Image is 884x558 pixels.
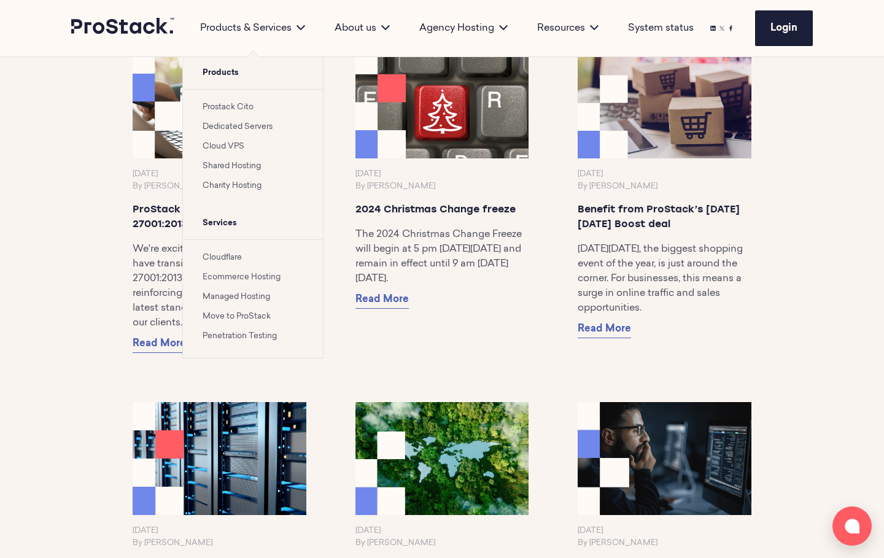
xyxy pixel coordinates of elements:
p: [DATE] [578,525,751,537]
a: Prostack Cito [203,103,254,111]
p: 2024 Christmas Change freeze [355,203,529,217]
a: Cloudflare [203,254,242,262]
span: Read More [355,295,409,304]
img: Prostack-BlogImage-June25-PenTestingAgenda-768x468.png [578,402,751,515]
p: By [PERSON_NAME] [578,180,751,193]
p: By [PERSON_NAME] [355,180,529,193]
a: Penetration Testing [203,332,277,340]
p: [DATE][DATE], the biggest shopping event of the year, is just around the corner. For businesses, ... [578,242,751,316]
div: Agency Hosting [405,21,522,36]
a: Ecommerce Hosting [203,273,281,281]
a: Charity Hosting [203,182,262,190]
img: Prostack-BlogImage-June2525-ReduceCarbonFootprint-768x468.png [355,402,529,515]
a: Read More [578,320,631,338]
p: [DATE] [355,168,529,180]
p: We're excited to announce that we have transitioned from ISO 27001:2013 to ISO 27001:2022, reinfo... [133,242,306,330]
p: [DATE] [578,168,751,180]
a: Prostack logo [71,18,176,39]
img: Prostack-BlogImage-June25-ISO270012022-768x468.png [133,46,306,159]
span: Read More [133,339,186,349]
p: ProStack transitions from ISO 27001:2013 to ISO 27001:2022 [133,203,306,232]
span: Login [770,23,797,33]
a: Login [755,10,813,46]
button: Open chat window [832,506,872,546]
a: Dedicated Servers [203,123,273,131]
span: Read More [578,324,631,334]
div: About us [320,21,405,36]
a: Read More [133,335,186,353]
img: Prostack-BlogImage-June25-ChangeFreeze2024-1-768x468.png [355,46,529,159]
p: By [PERSON_NAME] [355,537,529,549]
a: Shared Hosting [203,162,261,170]
p: [DATE] [133,525,306,537]
p: The 2024 Christmas Change Freeze will begin at 5 pm [DATE][DATE] and remain in effect until 9 am ... [355,227,529,286]
img: Prostack-BlogImage-June25-IntroducingRestic-1-768x468.png [133,402,306,515]
span: Services [183,207,323,239]
a: Cloud VPS [203,142,244,150]
p: By [PERSON_NAME] [133,180,306,193]
p: Benefit from ProStack’s [DATE][DATE] Boost deal [578,203,751,232]
p: By [PERSON_NAME] [133,537,306,549]
span: Products [183,57,323,89]
img: Prostack-BlogImage-June25-BlackFriday-768x468.png [578,46,751,159]
a: Move to ProStack [203,312,271,320]
a: System status [628,21,694,36]
a: Managed Hosting [203,293,270,301]
p: By [PERSON_NAME] [578,537,751,549]
div: Products & Services [185,21,320,36]
p: [DATE] [355,525,529,537]
a: Read More [355,291,409,309]
div: Resources [522,21,613,36]
p: [DATE] [133,168,306,180]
